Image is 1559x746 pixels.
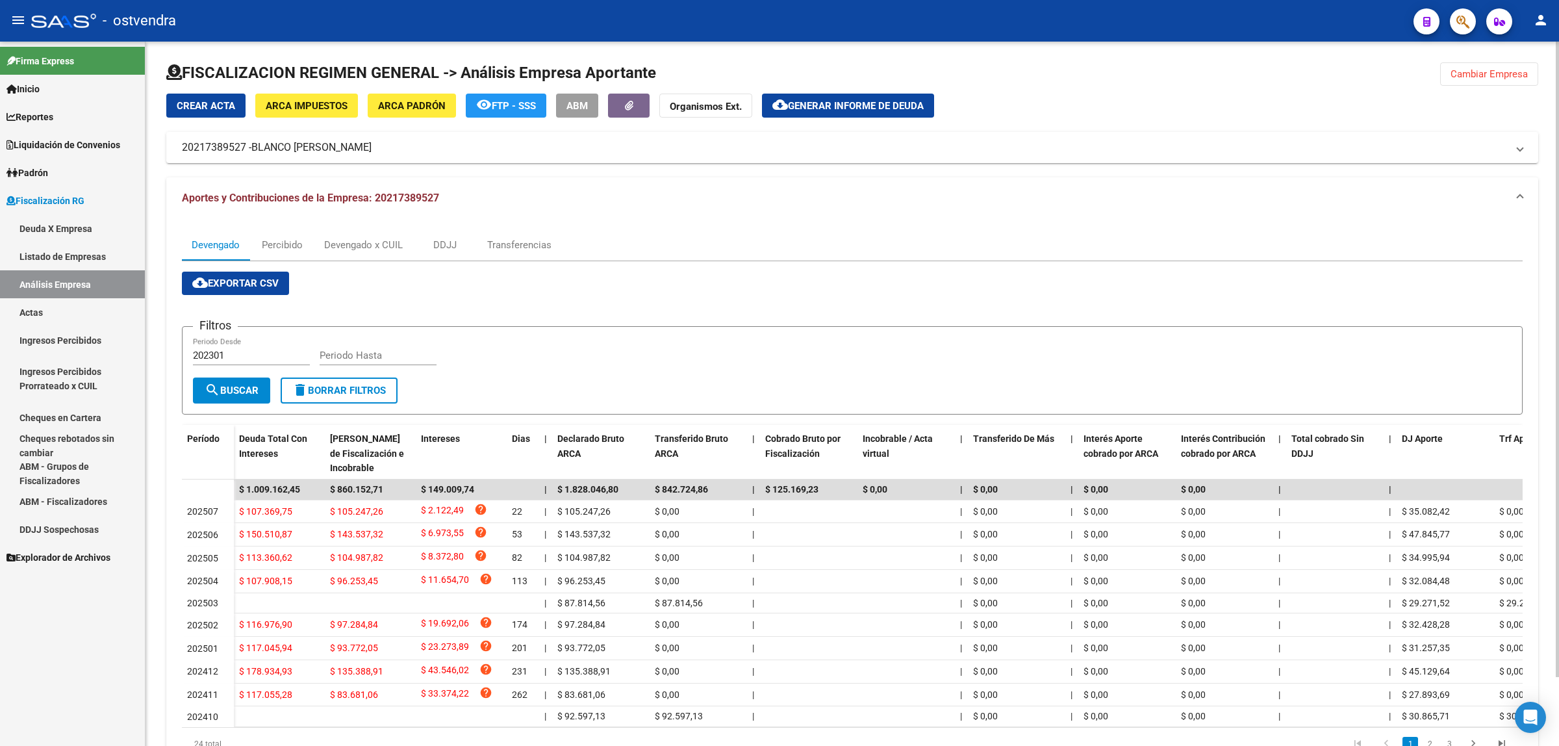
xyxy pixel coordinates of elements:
span: | [1389,643,1391,653]
span: $ 0,00 [1084,506,1108,517]
span: Buscar [205,385,259,396]
span: $ 125.169,23 [765,484,818,495]
span: | [1071,576,1072,586]
span: $ 32.428,28 [1402,619,1450,630]
span: $ 0,00 [1499,552,1524,563]
span: $ 97.284,84 [557,619,605,630]
span: $ 0,00 [655,643,679,653]
span: | [960,666,962,676]
span: 202503 [187,598,218,608]
mat-icon: search [205,382,220,398]
span: Cambiar Empresa [1451,68,1528,80]
span: Período [187,433,220,444]
span: Generar informe de deuda [788,100,924,112]
span: $ 0,00 [655,552,679,563]
span: 174 [512,619,527,630]
span: $ 87.814,56 [557,598,605,608]
span: $ 0,00 [1181,529,1206,539]
span: $ 842.724,86 [655,484,708,495]
span: $ 0,00 [1499,666,1524,676]
span: Dias [512,433,530,444]
span: $ 29.271,52 [1499,598,1547,608]
span: - ostvendra [103,6,176,35]
span: Interés Contribución cobrado por ARCA [1181,433,1265,459]
span: 202411 [187,689,218,700]
span: Padrón [6,166,48,180]
span: $ 97.284,84 [330,619,378,630]
i: help [479,686,492,699]
span: | [1278,689,1280,700]
span: | [1278,576,1280,586]
span: $ 0,00 [1499,619,1524,630]
span: | [1278,552,1280,563]
span: | [544,484,547,495]
span: Total cobrado Sin DDJJ [1291,433,1364,459]
span: | [1278,643,1280,653]
span: $ 92.597,13 [655,711,703,721]
span: | [544,506,546,517]
span: | [752,598,754,608]
span: | [1071,711,1072,721]
span: $ 0,00 [1084,552,1108,563]
span: 202412 [187,666,218,676]
span: $ 29.271,52 [1402,598,1450,608]
span: $ 0,00 [1084,711,1108,721]
strong: Organismos Ext. [670,101,742,112]
span: $ 96.253,45 [557,576,605,586]
mat-expansion-panel-header: Aportes y Contribuciones de la Empresa: 20217389527 [166,177,1538,219]
span: Declarado Bruto ARCA [557,433,624,459]
span: Cobrado Bruto por Fiscalización [765,433,841,459]
i: help [479,639,492,652]
span: | [1071,484,1073,495]
span: $ 0,00 [973,666,998,676]
span: | [960,598,962,608]
span: $ 92.597,13 [557,711,605,721]
mat-icon: menu [10,12,26,28]
span: $ 8.372,80 [421,549,464,567]
span: $ 0,00 [1499,506,1524,517]
button: Cambiar Empresa [1440,62,1538,86]
span: | [960,552,962,563]
datatable-header-cell: Transferido Bruto ARCA [650,425,747,482]
span: | [1278,598,1280,608]
span: $ 135.388,91 [330,666,383,676]
span: $ 0,00 [655,576,679,586]
span: $ 178.934,93 [239,666,292,676]
span: | [544,576,546,586]
span: | [1071,689,1072,700]
span: $ 47.845,77 [1402,529,1450,539]
button: Buscar [193,378,270,404]
span: $ 45.129,64 [1402,666,1450,676]
span: | [1071,433,1073,444]
span: $ 0,00 [973,552,998,563]
span: | [1389,598,1391,608]
span: $ 0,00 [973,529,998,539]
span: | [1389,484,1391,495]
span: $ 0,00 [1084,619,1108,630]
span: $ 27.893,69 [1402,689,1450,700]
h1: FISCALIZACION REGIMEN GENERAL -> Análisis Empresa Aportante [166,62,656,83]
span: $ 30.865,71 [1402,711,1450,721]
span: | [1071,619,1072,630]
div: Devengado x CUIL [324,238,403,252]
span: Liquidación de Convenios [6,138,120,152]
span: $ 143.537,32 [330,529,383,539]
span: $ 113.360,62 [239,552,292,563]
button: ARCA Impuestos [255,94,358,118]
span: 202505 [187,553,218,563]
span: $ 32.084,48 [1402,576,1450,586]
mat-icon: cloud_download [772,97,788,112]
span: $ 0,00 [1499,576,1524,586]
span: [PERSON_NAME] de Fiscalización e Incobrable [330,433,404,474]
button: Generar informe de deuda [762,94,934,118]
span: ARCA Impuestos [266,100,348,112]
button: Crear Acta [166,94,246,118]
datatable-header-cell: DJ Aporte [1397,425,1494,482]
datatable-header-cell: | [747,425,760,482]
span: $ 0,00 [973,598,998,608]
span: $ 0,00 [1084,598,1108,608]
button: Exportar CSV [182,272,289,295]
span: 22 [512,506,522,517]
span: | [1071,506,1072,517]
span: $ 135.388,91 [557,666,611,676]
